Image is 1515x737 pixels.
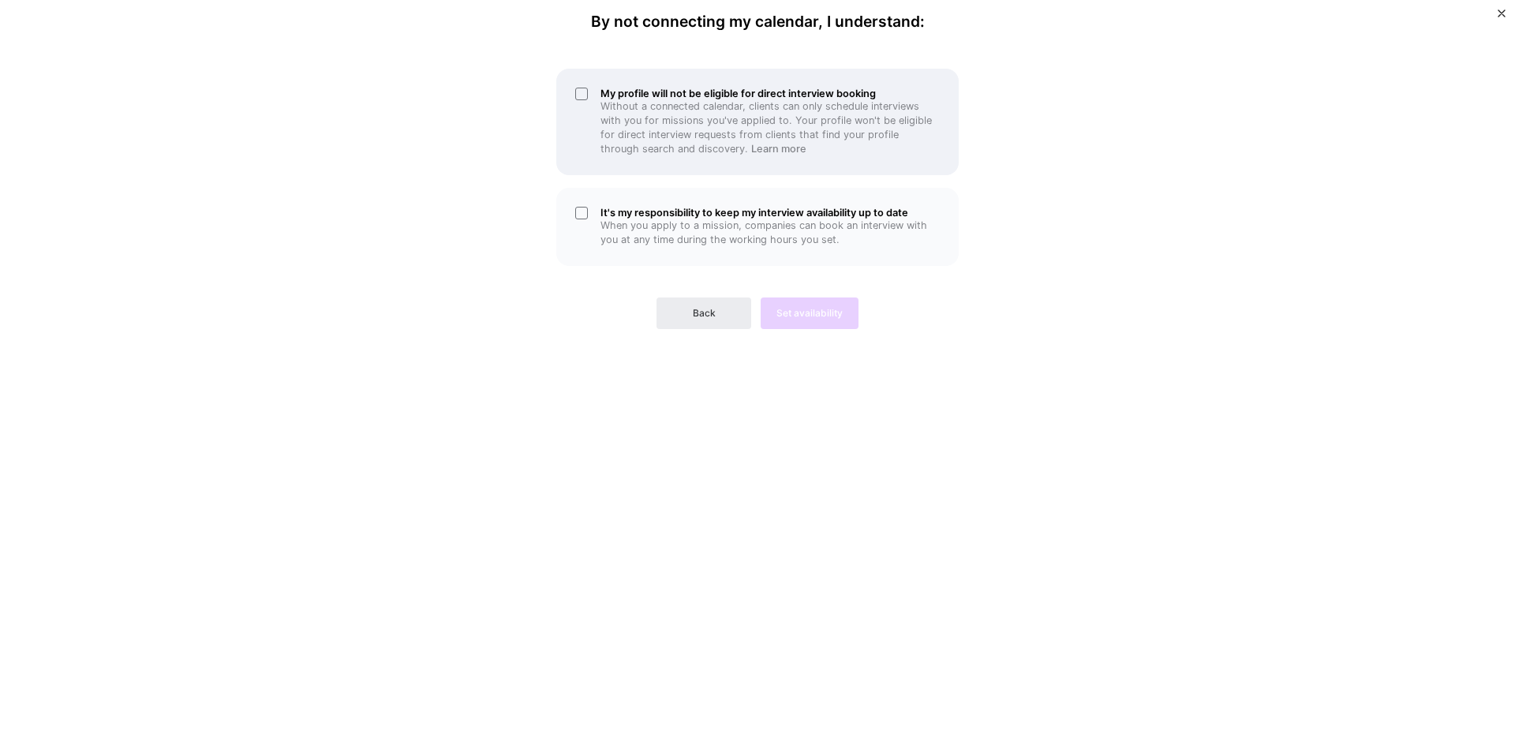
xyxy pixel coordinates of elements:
[600,207,940,219] h5: It's my responsibility to keep my interview availability up to date
[1498,9,1506,26] button: Close
[591,13,925,31] h4: By not connecting my calendar, I understand:
[600,219,940,247] p: When you apply to a mission, companies can book an interview with you at any time during the work...
[656,297,751,329] button: Back
[600,88,940,99] h5: My profile will not be eligible for direct interview booking
[600,99,940,156] p: Without a connected calendar, clients can only schedule interviews with you for missions you've a...
[751,143,806,155] a: Learn more
[693,306,716,320] span: Back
